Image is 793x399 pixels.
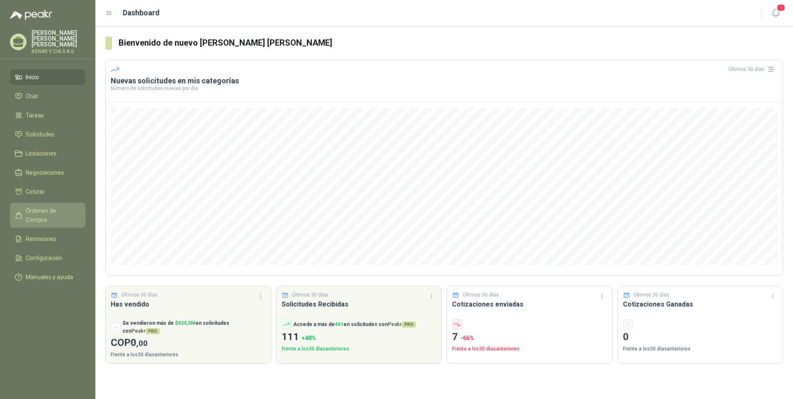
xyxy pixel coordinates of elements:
a: Chat [10,88,85,104]
span: Negociaciones [26,168,64,177]
p: Últimos 30 días [292,291,328,299]
span: Peakr [131,328,160,334]
span: PRO [146,328,160,334]
p: 7 [452,329,607,345]
span: Configuración [26,253,62,263]
h3: Cotizaciones enviadas [452,299,607,309]
p: Número de solicitudes nuevas por día [111,86,778,91]
span: $ 424,5M [175,320,195,326]
a: Órdenes de Compra [10,203,85,228]
p: Frente a los 30 días anteriores [282,345,437,353]
h3: Cotizaciones Ganadas [623,299,778,309]
p: COP [111,335,266,351]
span: Licitaciones [26,149,56,158]
button: 1 [768,6,783,21]
p: Últimos 30 días [633,291,669,299]
a: Tareas [10,107,85,123]
span: Órdenes de Compra [26,206,78,224]
a: Remisiones [10,231,85,247]
p: Se vendieron más de en solicitudes con [122,319,266,335]
h3: Solicitudes Recibidas [282,299,437,309]
div: - [111,322,121,332]
h3: Has vendido [111,299,266,309]
span: + 48 % [302,335,316,341]
span: Solicitudes [26,130,54,139]
span: Cotizar [26,187,45,196]
span: Remisiones [26,234,56,243]
span: ,00 [136,338,148,348]
div: - [623,319,633,329]
p: Frente a los 30 días anteriores [623,345,778,353]
a: Manuales y ayuda [10,269,85,285]
p: 0 [623,329,778,345]
a: Cotizar [10,184,85,199]
span: 441 [335,321,343,327]
a: Licitaciones [10,146,85,161]
a: Solicitudes [10,127,85,142]
p: 111 [282,329,437,345]
span: Inicio [26,73,39,82]
span: PRO [402,321,416,328]
a: Configuración [10,250,85,266]
p: [PERSON_NAME] [PERSON_NAME] [PERSON_NAME] [32,30,85,47]
h3: Bienvenido de nuevo [PERSON_NAME] [PERSON_NAME] [119,36,783,49]
p: Últimos 30 días [463,291,499,299]
div: Últimos 30 días [728,63,778,76]
span: Chat [26,92,38,101]
p: Accede a más de en solicitudes con [293,321,416,328]
p: BENAR Y CIA S A S [32,49,85,54]
span: Peakr [388,321,416,327]
p: Frente a los 30 días anteriores [111,351,266,359]
p: Últimos 30 días [122,291,158,299]
span: Manuales y ayuda [26,272,73,282]
span: -66 % [460,335,474,341]
p: Frente a los 30 días anteriores [452,345,607,353]
a: Inicio [10,69,85,85]
a: Negociaciones [10,165,85,180]
span: 0 [131,337,148,348]
img: Logo peakr [10,10,52,20]
span: Tareas [26,111,44,120]
span: 1 [776,4,786,12]
h3: Nuevas solicitudes en mis categorías [111,76,778,86]
h1: Dashboard [123,7,160,19]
